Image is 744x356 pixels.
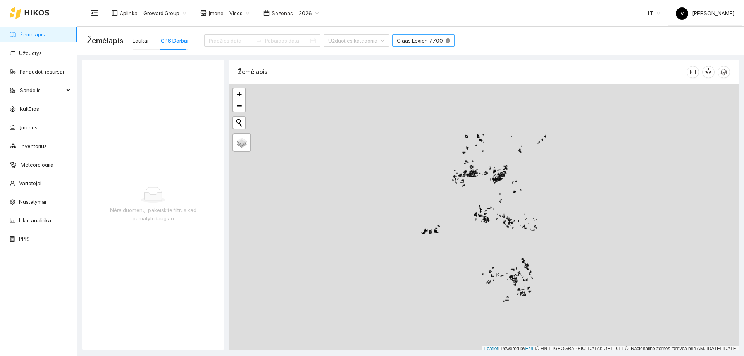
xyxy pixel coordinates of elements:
[256,38,262,44] span: to
[19,199,46,205] a: Nustatymai
[535,346,536,351] span: |
[233,100,245,112] a: Zoom out
[87,5,102,21] button: menu-fold
[133,36,148,45] div: Laukai
[263,10,270,16] span: calendar
[256,38,262,44] span: swap-right
[20,31,45,38] a: Žemėlapis
[265,36,309,45] input: Pabaigos data
[161,36,188,45] div: GPS Darbai
[233,88,245,100] a: Zoom in
[446,38,450,43] span: close-circle
[112,10,118,16] span: layout
[237,89,242,99] span: +
[87,34,123,47] span: Žemėlapis
[272,9,294,17] span: Sezonas :
[200,10,207,16] span: shop
[648,7,660,19] span: LT
[19,180,41,186] a: Vartotojai
[209,36,253,45] input: Pradžios data
[233,117,245,129] button: Initiate a new search
[208,9,225,17] span: Įmonė :
[237,101,242,110] span: −
[676,10,734,16] span: [PERSON_NAME]
[20,69,64,75] a: Panaudoti resursai
[484,346,498,351] a: Leaflet
[19,217,51,224] a: Ūkio analitika
[687,66,699,78] button: column-width
[229,7,250,19] span: Visos
[143,7,186,19] span: Groward Group
[687,69,699,75] span: column-width
[238,61,687,83] div: Žemėlapis
[20,106,39,112] a: Kultūros
[19,50,42,56] a: Užduotys
[482,346,739,352] div: | Powered by © HNIT-[GEOGRAPHIC_DATA]; ORT10LT ©, Nacionalinė žemės tarnyba prie AM, [DATE]-[DATE]
[102,206,205,223] div: Nėra duomenų, pakeiskite filtrus kad pamatyti daugiau
[21,162,53,168] a: Meteorologija
[21,143,47,149] a: Inventorius
[20,124,38,131] a: Įmonės
[397,35,450,46] span: Claas Lexion 7700
[91,10,98,17] span: menu-fold
[233,134,250,151] a: Layers
[120,9,139,17] span: Aplinka :
[680,7,684,20] span: V
[19,236,30,242] a: PPIS
[299,7,319,19] span: 2026
[20,83,64,98] span: Sandėlis
[525,346,534,351] a: Esri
